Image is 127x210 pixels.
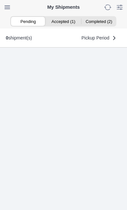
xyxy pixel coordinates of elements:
[46,17,81,26] ion-segment-button: Accepted (1)
[6,35,32,40] div: shipment(s)
[81,36,109,40] span: Pickup Period
[81,17,116,26] ion-segment-button: Completed (2)
[10,17,46,26] ion-segment-button: Pending
[6,35,8,40] b: 0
